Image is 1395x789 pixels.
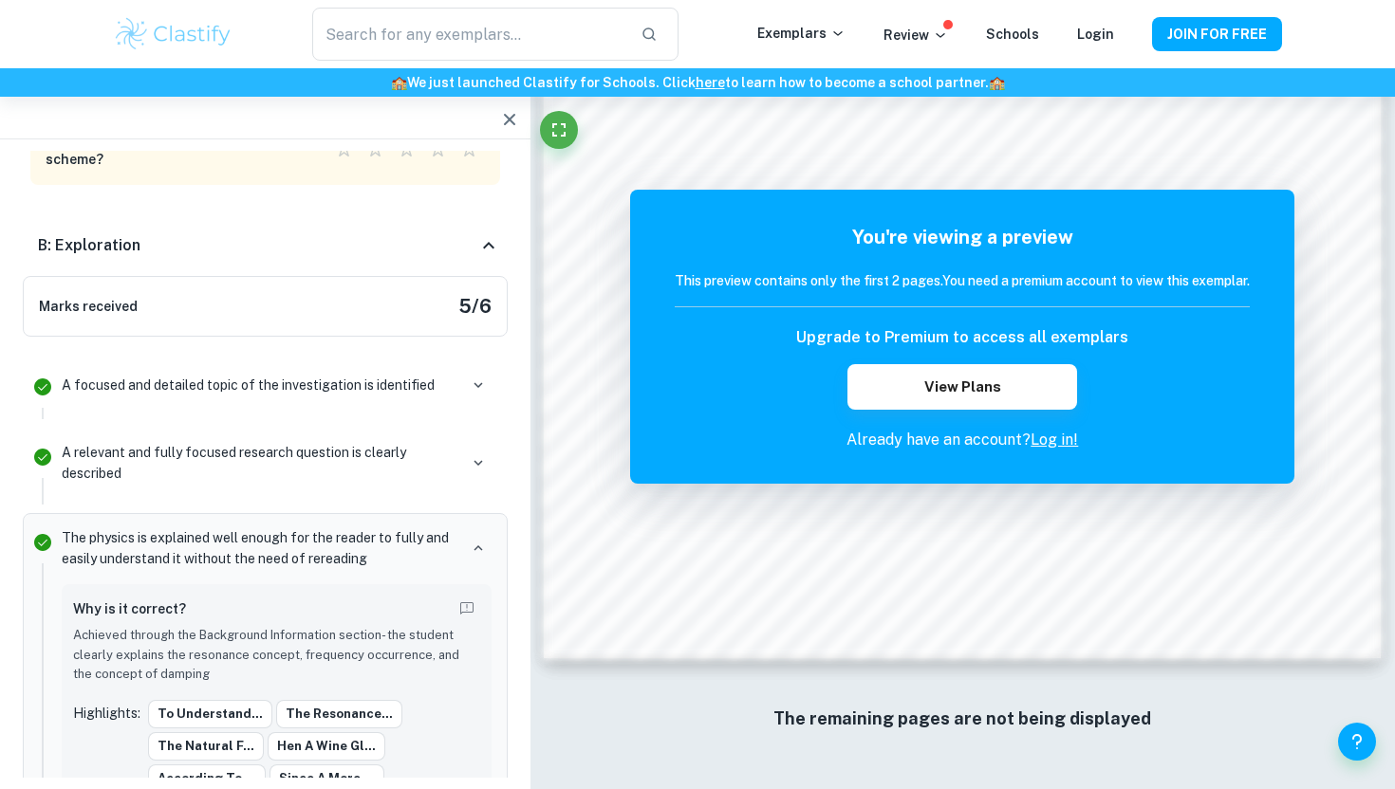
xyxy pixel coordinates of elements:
h5: 5 / 6 [458,292,492,321]
span: 🏫 [989,75,1005,90]
h5: You're viewing a preview [675,223,1250,251]
h6: Upgrade to Premium to access all exemplars [796,326,1128,349]
a: here [696,75,725,90]
button: The resonance... [276,700,402,728]
h6: The remaining pages are not being displayed [582,706,1343,732]
a: Schools [986,27,1039,42]
svg: Correct [31,376,54,398]
svg: Correct [31,446,54,468]
p: Achieved through the Background Information section- the student clearly explains the resonance c... [73,626,480,684]
p: Highlights: [73,703,140,724]
h6: We just launched Clastify for Schools. Click to learn how to become a school partner. [4,72,1391,93]
p: Exemplars [757,23,846,44]
button: Help and Feedback [1338,723,1376,761]
button: Report mistake/confusion [454,596,480,622]
button: Fullscreen [540,111,578,149]
p: A relevant and fully focused research question is clearly described [62,442,457,484]
a: Login [1077,27,1114,42]
h6: Why is it correct? [73,598,186,619]
a: Log in! [1031,431,1078,449]
button: JOIN FOR FREE [1152,17,1282,51]
button: the natural f... [148,732,264,761]
h6: This preview contains only the first 2 pages. You need a premium account to view this exemplar. [675,270,1250,291]
svg: Correct [31,531,54,554]
div: B: Exploration [23,215,508,276]
button: View Plans [847,364,1077,410]
p: Review [883,25,948,46]
p: A focused and detailed topic of the investigation is identified [62,375,435,395]
h6: Marks received [39,296,138,317]
h6: B: Exploration [38,234,140,257]
p: Already have an account? [675,429,1250,451]
span: 🏫 [391,75,407,90]
button: hen a wine gl... [268,732,385,761]
p: The physics is explained well enough for the reader to fully and easily understand it without the... [62,527,457,569]
button: To understand... [148,700,272,728]
input: Search for any exemplars... [312,8,625,61]
img: Clastify logo [113,15,233,53]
